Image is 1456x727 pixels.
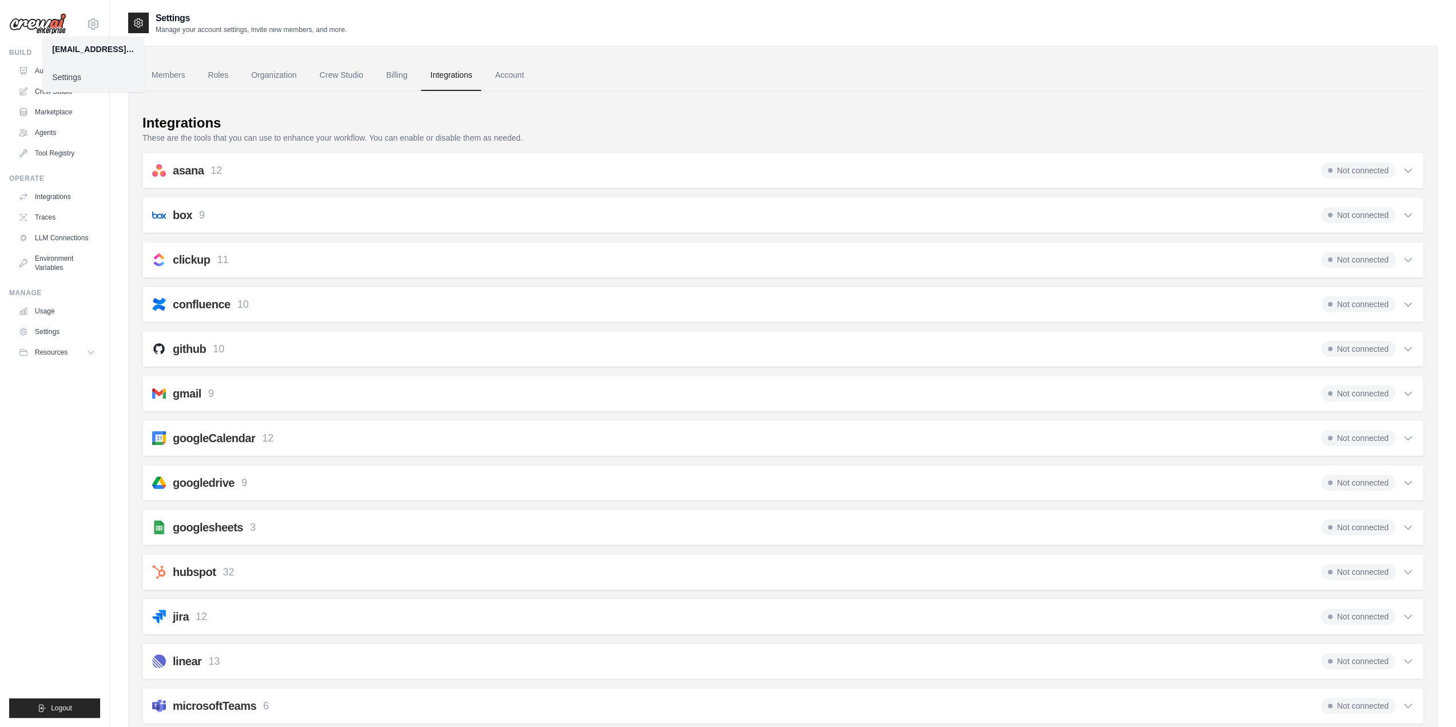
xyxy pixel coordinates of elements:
[43,67,144,88] a: Settings
[9,13,66,35] img: Logo
[173,564,216,580] h2: hubspot
[173,252,210,268] h2: clickup
[142,132,1423,144] p: These are the tools that you can use to enhance your workflow. You can enable or disable them as ...
[142,114,221,132] div: Integrations
[152,253,166,267] img: clickup.svg
[173,430,255,446] h2: googleCalendar
[152,654,166,668] img: linear.svg
[152,521,166,534] img: googlesheets.svg
[311,60,372,91] a: Crew Studio
[14,343,100,361] button: Resources
[1321,207,1395,223] span: Not connected
[196,609,207,625] p: 12
[173,341,206,357] h2: github
[152,431,166,445] img: googleCalendar.svg
[199,208,205,223] p: 9
[173,207,192,223] h2: box
[421,60,481,91] a: Integrations
[1321,341,1395,357] span: Not connected
[1321,653,1395,669] span: Not connected
[152,699,166,713] img: microsoftTeams.svg
[211,163,222,178] p: 12
[1321,162,1395,178] span: Not connected
[156,25,347,34] p: Manage your account settings, invite new members, and more.
[173,519,243,535] h2: googlesheets
[173,609,189,625] h2: jira
[173,162,204,178] h2: asana
[14,188,100,206] a: Integrations
[1321,475,1395,491] span: Not connected
[213,341,224,357] p: 10
[173,386,201,402] h2: gmail
[250,520,256,535] p: 3
[152,387,166,400] img: gmail.svg
[35,348,68,357] span: Resources
[263,698,269,714] p: 6
[9,174,100,183] div: Operate
[1321,564,1395,580] span: Not connected
[241,475,247,491] p: 9
[223,565,234,580] p: 32
[217,252,228,268] p: 11
[152,565,166,579] img: hubspot.svg
[152,476,166,490] img: googledrive.svg
[173,475,235,491] h2: googledrive
[152,164,166,177] img: asana.svg
[14,302,100,320] a: Usage
[14,124,100,142] a: Agents
[237,297,249,312] p: 10
[242,60,306,91] a: Organization
[9,698,100,718] button: Logout
[1321,430,1395,446] span: Not connected
[173,296,231,312] h2: confluence
[52,43,134,55] div: [EMAIL_ADDRESS][DOMAIN_NAME]
[156,11,347,25] h2: Settings
[173,698,256,714] h2: microsoftTeams
[152,297,166,311] img: confluence.svg
[152,610,166,623] img: jira.svg
[9,288,100,297] div: Manage
[1321,698,1395,714] span: Not connected
[1321,609,1395,625] span: Not connected
[1321,519,1395,535] span: Not connected
[9,48,100,57] div: Build
[1321,296,1395,312] span: Not connected
[14,323,100,341] a: Settings
[14,82,100,101] a: Crew Studio
[51,704,72,713] span: Logout
[262,431,273,446] p: 12
[14,208,100,227] a: Traces
[1321,252,1395,268] span: Not connected
[486,60,533,91] a: Account
[14,144,100,162] a: Tool Registry
[199,60,237,91] a: Roles
[14,229,100,247] a: LLM Connections
[142,60,194,91] a: Members
[14,103,100,121] a: Marketplace
[14,249,100,277] a: Environment Variables
[377,60,416,91] a: Billing
[152,342,166,356] img: github.svg
[208,654,220,669] p: 13
[208,386,214,402] p: 9
[14,62,100,80] a: Automations
[173,653,201,669] h2: linear
[1321,386,1395,402] span: Not connected
[152,208,166,222] img: box.svg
